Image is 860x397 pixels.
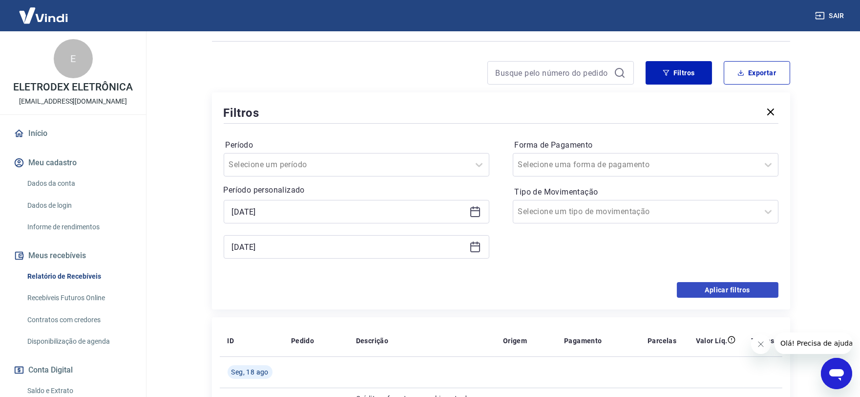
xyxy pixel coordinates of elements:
p: Descrição [356,336,389,346]
input: Data final [232,240,465,254]
p: Origem [503,336,527,346]
button: Aplicar filtros [677,282,778,298]
a: Relatório de Recebíveis [23,266,134,287]
label: Tipo de Movimentação [515,186,776,198]
p: Parcelas [648,336,676,346]
button: Meu cadastro [12,152,134,174]
iframe: Fechar mensagem [751,334,771,354]
p: ELETRODEX ELETRÔNICA [13,82,132,92]
p: Valor Líq. [696,336,728,346]
button: Conta Digital [12,359,134,381]
label: Período [226,139,487,151]
label: Forma de Pagamento [515,139,776,151]
a: Informe de rendimentos [23,217,134,237]
button: Sair [813,7,848,25]
img: Vindi [12,0,75,30]
span: Seg, 18 ago [231,367,269,377]
span: Olá! Precisa de ajuda? [6,7,82,15]
p: Pagamento [564,336,602,346]
a: Disponibilização de agenda [23,331,134,352]
button: Exportar [724,61,790,85]
iframe: Botão para abrir a janela de mensagens [821,358,852,389]
p: [EMAIL_ADDRESS][DOMAIN_NAME] [19,96,127,107]
h5: Filtros [224,105,260,121]
input: Data inicial [232,204,465,219]
a: Recebíveis Futuros Online [23,288,134,308]
iframe: Mensagem da empresa [775,332,852,354]
input: Busque pelo número do pedido [496,66,610,80]
a: Contratos com credores [23,310,134,330]
p: Período personalizado [224,184,489,196]
p: Pedido [291,336,314,346]
a: Início [12,123,134,144]
div: E [54,39,93,78]
a: Dados de login [23,196,134,216]
button: Filtros [646,61,712,85]
p: ID [228,336,234,346]
a: Dados da conta [23,174,134,194]
button: Meus recebíveis [12,245,134,266]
